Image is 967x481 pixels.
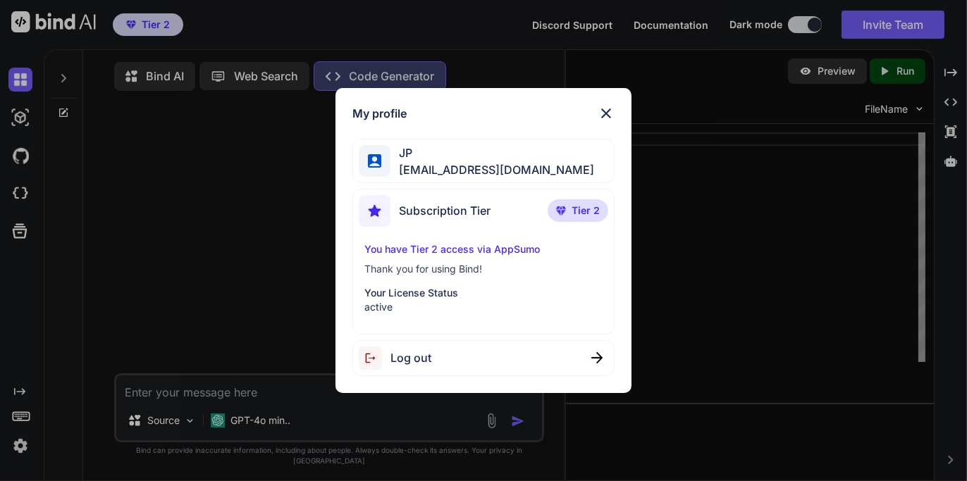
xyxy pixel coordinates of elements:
img: subscription [359,195,390,227]
p: active [364,300,602,314]
img: logout [359,346,390,370]
span: [EMAIL_ADDRESS][DOMAIN_NAME] [390,161,594,178]
span: Subscription Tier [399,202,491,219]
span: Tier 2 [572,204,600,218]
p: Thank you for using Bind! [364,262,602,276]
p: Your License Status [364,286,602,300]
span: JP [390,144,594,161]
span: Log out [390,349,431,366]
img: close [598,105,615,122]
img: premium [556,206,566,215]
img: close [591,352,603,363]
h1: My profile [352,105,407,122]
img: profile [368,154,381,168]
p: You have Tier 2 access via AppSumo [364,242,602,256]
